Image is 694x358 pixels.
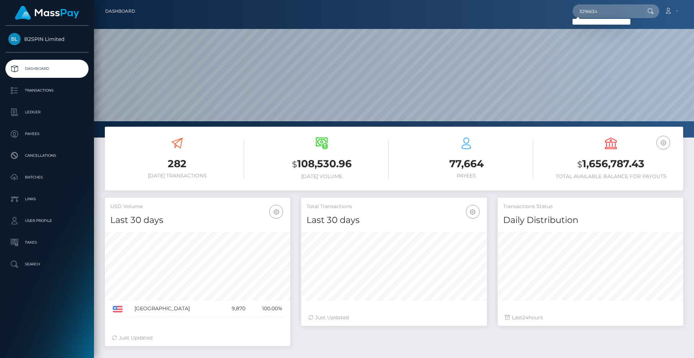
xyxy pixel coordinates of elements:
img: US.png [113,306,123,312]
h5: Transactions Status [503,203,678,210]
div: Just Updated [112,334,283,342]
div: Just Updated [308,314,479,321]
p: Payees [8,129,86,139]
td: 9,870 [220,300,248,317]
a: Taxes [5,233,89,252]
h4: Daily Distribution [503,214,678,227]
h3: 1,656,787.43 [544,157,678,172]
img: MassPay Logo [15,6,79,20]
p: User Profile [8,215,86,226]
span: B2SPIN Limited [5,36,89,42]
p: Ledger [8,107,86,118]
h6: Total Available Balance for Payouts [544,173,678,180]
a: Ledger [5,103,89,121]
h6: [DATE] Transactions [110,173,244,179]
h5: Total Transactions [307,203,481,210]
a: Payees [5,125,89,143]
h6: Payees [399,173,533,179]
a: Dashboard [105,4,135,19]
p: Links [8,194,86,205]
input: Search... [573,4,641,18]
td: 100.00% [248,300,285,317]
span: 24 [522,314,528,321]
h6: [DATE] Volume [255,173,389,180]
h4: Last 30 days [110,214,285,227]
p: Cancellations [8,150,86,161]
a: User Profile [5,212,89,230]
h3: 282 [110,157,244,171]
p: Transactions [8,85,86,96]
div: Last hours [505,314,676,321]
p: Search [8,259,86,270]
a: Cancellations [5,147,89,165]
a: Dashboard [5,60,89,78]
p: Dashboard [8,63,86,74]
h3: 108,530.96 [255,157,389,172]
p: Taxes [8,237,86,248]
a: Search [5,255,89,273]
h3: 77,664 [399,157,533,171]
a: Links [5,190,89,208]
img: B2SPIN Limited [8,33,21,45]
h4: Last 30 days [307,214,481,227]
a: Transactions [5,81,89,100]
h5: USD Volume [110,203,285,210]
small: $ [577,159,582,169]
small: $ [292,159,297,169]
a: Batches [5,168,89,186]
td: [GEOGRAPHIC_DATA] [132,300,220,317]
p: Batches [8,172,86,183]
